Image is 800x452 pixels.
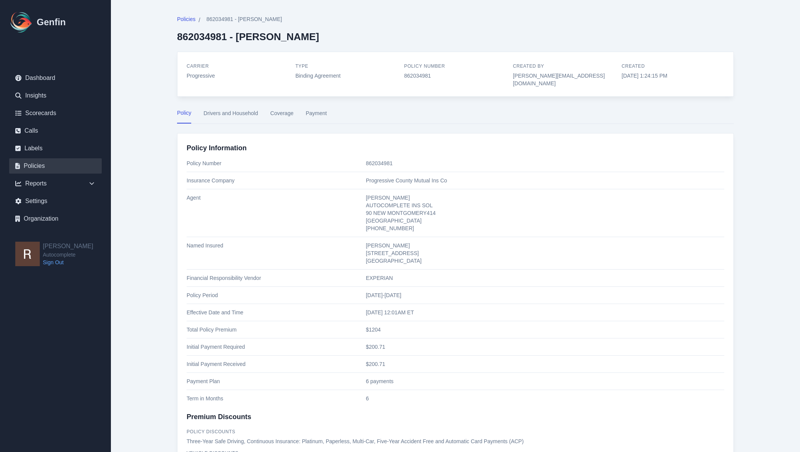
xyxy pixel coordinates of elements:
a: Scorecards [9,106,102,121]
p: $ 1204 [366,326,724,333]
span: Effective Date and Time [187,309,366,316]
a: Calls [9,123,102,138]
span: Named Insured [187,242,366,265]
p: 862034981 [366,159,724,167]
p: Progressive [187,72,289,80]
span: Policy Period [187,291,366,299]
a: Policies [9,158,102,174]
p: EXPERIAN [366,274,724,282]
p: $ 200.71 [366,360,724,368]
span: Autocomplete [43,251,93,259]
span: Term in Months [187,395,366,402]
span: Insurance Company [187,177,366,184]
span: Payment Plan [187,377,366,385]
span: 862034981 - [PERSON_NAME] [207,15,282,23]
p: [PERSON_NAME][EMAIL_ADDRESS][DOMAIN_NAME] [513,72,615,87]
p: [DATE] 12:01AM ET [366,309,724,316]
p: [DATE] - [DATE] [366,291,724,299]
button: Payment [306,109,327,124]
span: Created By [513,63,544,69]
h2: [PERSON_NAME] [43,242,93,251]
span: Initial Payment Required [187,343,366,351]
a: Dashboard [9,70,102,86]
a: Insights [9,88,102,103]
button: Drivers and Household [203,109,258,124]
a: Labels [9,141,102,156]
span: Policy Number [187,159,366,167]
p: [DATE] 1:24:15 PM [622,72,724,80]
p: Binding Agreement [295,72,398,80]
span: Carrier [187,63,209,69]
p: 6 [366,395,724,402]
span: Policies [177,15,195,23]
div: Reports [9,176,102,191]
img: Rick Menesini [15,242,40,266]
h1: Genfin [37,16,66,28]
a: Policies [177,15,195,25]
button: Coverage [270,109,294,124]
span: Policy Number [404,63,445,69]
span: Total Policy Premium [187,326,366,333]
img: Logo [9,10,34,34]
p: [PERSON_NAME] [STREET_ADDRESS] [GEOGRAPHIC_DATA] [366,242,724,265]
p: 6 payments [366,377,724,385]
span: Policy Discounts [187,429,235,434]
h2: 862034981 - [PERSON_NAME] [177,31,319,42]
span: / [198,16,200,25]
p: $ 200.71 [366,343,724,351]
span: Created [622,63,645,69]
a: Organization [9,211,102,226]
p: Progressive County Mutual Ins Co [366,177,724,184]
span: Type [295,63,308,69]
p: [PERSON_NAME] AUTOCOMPLETE INS SOL 90 NEW MONTGOMERY414 [GEOGRAPHIC_DATA] [PHONE_NUMBER] [366,194,724,232]
p: Three-Year Safe Driving, Continuous Insurance: Platinum, Paperless, Multi-Car, Five-Year Accident... [187,437,724,445]
span: Initial Payment Received [187,360,366,368]
a: Sign Out [43,259,93,266]
h3: Premium Discounts [187,411,724,422]
p: 862034981 [404,72,507,80]
span: Financial Responsibility Vendor [187,274,366,282]
h3: Policy Information [187,143,724,153]
button: Policy [177,109,191,124]
a: Settings [9,193,102,209]
span: Agent [187,194,366,232]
